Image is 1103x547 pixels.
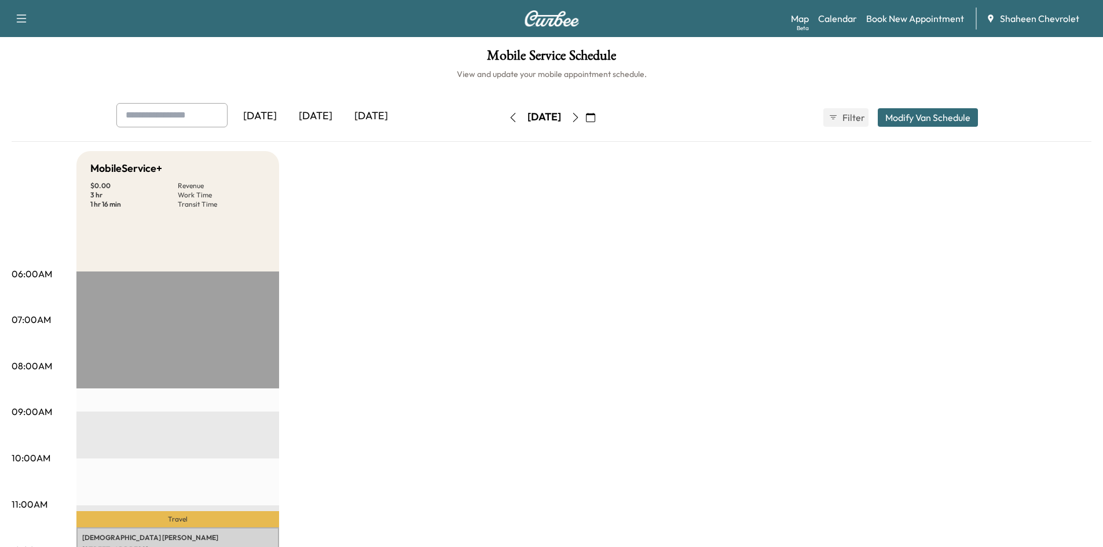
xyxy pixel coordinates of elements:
[842,111,863,124] span: Filter
[818,12,857,25] a: Calendar
[76,511,279,527] p: Travel
[232,103,288,130] div: [DATE]
[178,190,265,200] p: Work Time
[343,103,399,130] div: [DATE]
[823,108,869,127] button: Filter
[178,200,265,209] p: Transit Time
[82,533,273,542] p: [DEMOGRAPHIC_DATA] [PERSON_NAME]
[12,49,1091,68] h1: Mobile Service Schedule
[178,181,265,190] p: Revenue
[90,190,178,200] p: 3 hr
[527,110,561,124] div: [DATE]
[866,12,964,25] a: Book New Appointment
[288,103,343,130] div: [DATE]
[12,359,52,373] p: 08:00AM
[12,68,1091,80] h6: View and update your mobile appointment schedule.
[90,181,178,190] p: $ 0.00
[791,12,809,25] a: MapBeta
[12,451,50,465] p: 10:00AM
[878,108,978,127] button: Modify Van Schedule
[12,313,51,326] p: 07:00AM
[12,267,52,281] p: 06:00AM
[797,24,809,32] div: Beta
[90,200,178,209] p: 1 hr 16 min
[524,10,580,27] img: Curbee Logo
[1000,12,1079,25] span: Shaheen Chevrolet
[12,497,47,511] p: 11:00AM
[12,405,52,418] p: 09:00AM
[90,160,162,177] h5: MobileService+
